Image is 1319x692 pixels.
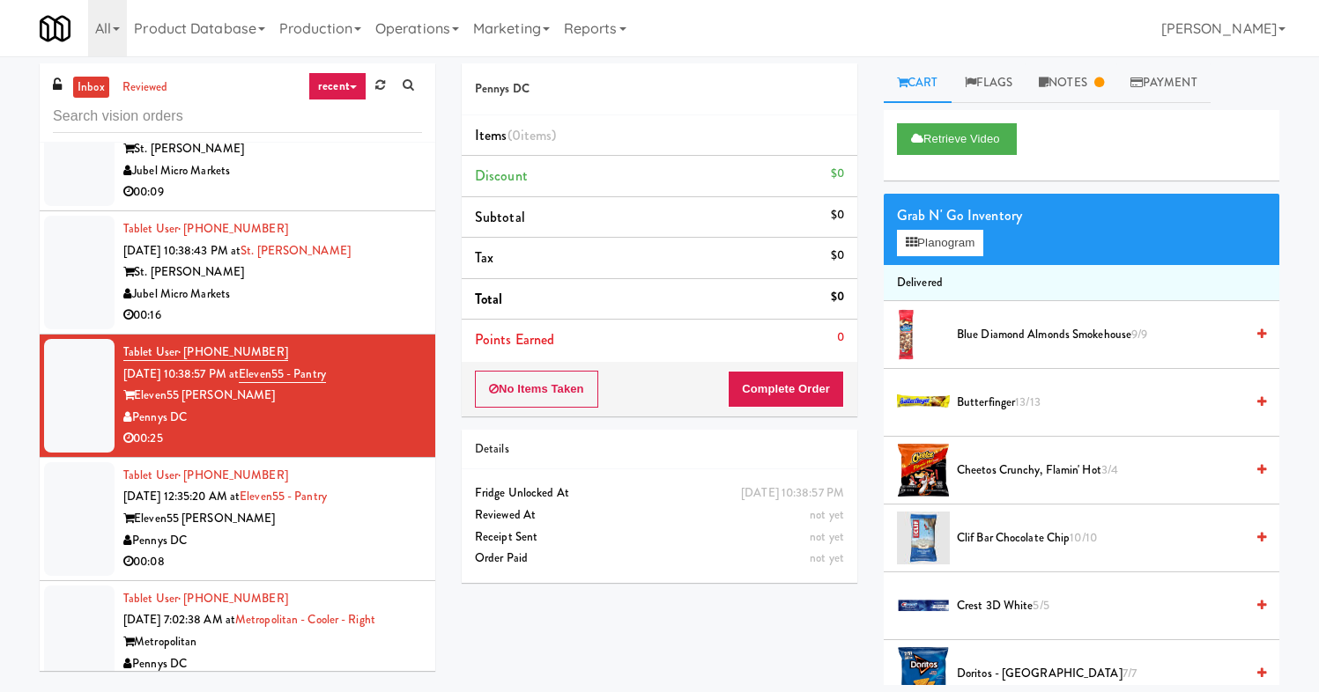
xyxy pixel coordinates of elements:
div: 00:16 [123,305,422,327]
span: Cheetos Crunchy, Flamin' Hot [957,460,1244,482]
span: 5/5 [1033,597,1049,614]
span: [DATE] 10:38:57 PM at [123,365,239,382]
div: 0 [837,327,844,349]
a: Eleven55 - Pantry [240,488,327,504]
div: Clif Bar Chocolate Chip10/10 [950,527,1266,549]
div: $0 [831,245,844,267]
div: $0 [831,204,844,226]
a: Tablet User· [PHONE_NUMBER] [123,467,288,483]
img: Micromart [40,13,70,44]
div: [DATE] 10:38:57 PM [741,482,844,504]
span: · [PHONE_NUMBER] [178,590,288,607]
button: No Items Taken [475,371,598,408]
span: Doritos - [GEOGRAPHIC_DATA] [957,663,1244,685]
div: $0 [831,286,844,308]
span: not yet [810,506,844,523]
a: reviewed [118,77,173,99]
button: Retrieve Video [897,123,1017,155]
span: Points Earned [475,329,554,350]
span: Total [475,289,503,309]
div: 00:09 [123,181,422,203]
a: Tablet User· [PHONE_NUMBER] [123,343,288,361]
span: Subtotal [475,207,525,227]
div: Butterfinger13/13 [950,392,1266,414]
span: Butterfinger [957,392,1244,414]
span: 7/7 [1123,665,1137,681]
div: Fridge Unlocked At [475,482,844,504]
span: [DATE] 12:35:20 AM at [123,488,240,504]
a: Tablet User· [PHONE_NUMBER] [123,590,288,607]
span: Blue Diamond Almonds Smokehouse [957,324,1244,346]
span: Crest 3D White [957,595,1244,617]
span: Tax [475,247,493,268]
div: Reviewed At [475,504,844,526]
a: Tablet User· [PHONE_NUMBER] [123,220,288,237]
ng-pluralize: items [521,125,552,145]
div: Eleven55 [PERSON_NAME] [123,508,422,530]
a: Eleven55 - Pantry [239,365,326,383]
span: (0 ) [508,125,557,145]
span: Clif Bar Chocolate Chip [957,527,1244,549]
div: Pennys DC [123,653,422,675]
a: Metropolitan - Cooler - Right [235,611,375,628]
a: Payment [1117,63,1211,103]
span: 9/9 [1131,326,1147,342]
div: Metropolitan [123,631,422,653]
span: not yet [810,549,844,566]
div: Pennys DC [123,407,422,429]
a: Notes [1026,63,1117,103]
li: Delivered [884,265,1279,302]
div: Blue Diamond Almonds Smokehouse9/9 [950,324,1266,346]
li: Tablet User· [PHONE_NUMBER][DATE] 3:35:31 PM atSt. [PERSON_NAME]St. [PERSON_NAME]Jubel Micro Mark... [40,88,435,211]
li: Tablet User· [PHONE_NUMBER][DATE] 12:35:20 AM atEleven55 - PantryEleven55 [PERSON_NAME]Pennys DC0... [40,458,435,581]
span: 3/4 [1101,461,1118,478]
span: · [PHONE_NUMBER] [178,467,288,483]
h5: Pennys DC [475,83,844,96]
span: · [PHONE_NUMBER] [178,343,288,360]
div: Jubel Micro Markets [123,160,422,182]
span: [DATE] 7:02:38 AM at [123,611,235,628]
div: Jubel Micro Markets [123,283,422,306]
div: 00:25 [123,428,422,450]
div: Cheetos Crunchy, Flamin' Hot3/4 [950,460,1266,482]
a: Cart [884,63,952,103]
div: Doritos - [GEOGRAPHIC_DATA]7/7 [950,663,1266,685]
div: Order Paid [475,548,844,570]
li: Tablet User· [PHONE_NUMBER][DATE] 10:38:43 PM atSt. [PERSON_NAME]St. [PERSON_NAME]Jubel Micro Mar... [40,211,435,335]
div: 00:08 [123,551,422,573]
div: Details [475,438,844,460]
div: St. [PERSON_NAME] [123,261,422,283]
a: recent [308,72,367,100]
button: Planogram [897,230,983,256]
span: 10/10 [1070,529,1097,546]
div: Eleven55 [PERSON_NAME] [123,385,422,407]
span: not yet [810,528,844,545]
span: Items [475,125,556,145]
div: $0 [831,163,844,185]
span: 13/13 [1015,394,1041,410]
button: Complete Order [728,371,844,408]
div: Pennys DC [123,530,422,552]
input: Search vision orders [53,100,422,133]
div: Grab N' Go Inventory [897,202,1266,229]
span: Discount [475,166,528,186]
span: · [PHONE_NUMBER] [178,220,288,237]
li: Tablet User· [PHONE_NUMBER][DATE] 10:38:57 PM atEleven55 - PantryEleven55 [PERSON_NAME]Pennys DC0... [40,335,435,458]
a: Flags [952,63,1026,103]
div: Crest 3D White5/5 [950,595,1266,617]
a: St. [PERSON_NAME] [241,242,351,259]
a: inbox [73,77,109,99]
div: St. [PERSON_NAME] [123,138,422,160]
span: [DATE] 10:38:43 PM at [123,242,241,259]
div: Receipt Sent [475,526,844,548]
